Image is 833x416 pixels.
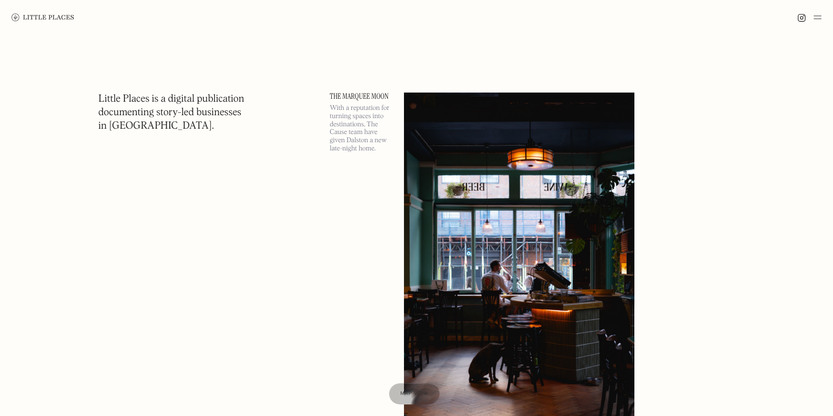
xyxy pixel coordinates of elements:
[330,93,392,100] a: The Marquee Moon
[401,391,429,396] span: Map view
[389,383,440,404] a: Map view
[98,93,244,133] h1: Little Places is a digital publication documenting story-led businesses in [GEOGRAPHIC_DATA].
[330,104,392,153] p: With a reputation for turning spaces into destinations, The Cause team have given Dalston a new l...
